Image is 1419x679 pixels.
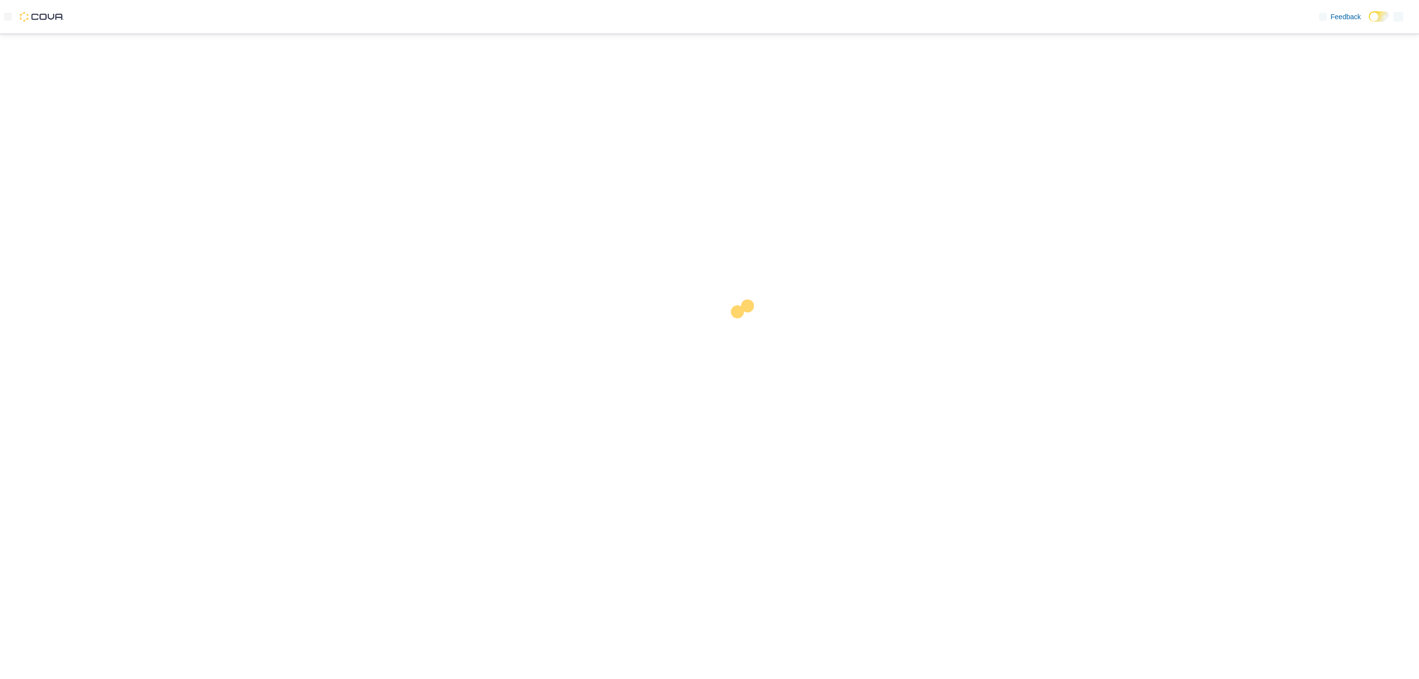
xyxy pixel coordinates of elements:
img: cova-loader [709,292,783,366]
span: Feedback [1331,12,1361,22]
img: Cova [20,12,64,22]
a: Feedback [1315,7,1365,27]
input: Dark Mode [1369,11,1389,22]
